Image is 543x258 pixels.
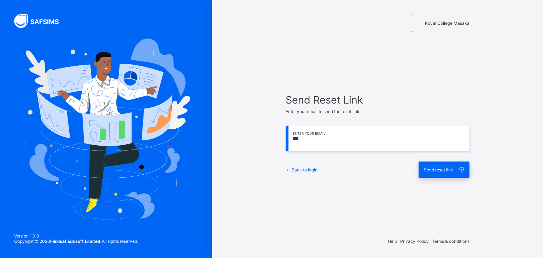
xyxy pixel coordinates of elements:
img: Hero Image [22,39,190,219]
a: Back to login [286,167,317,172]
span: Copyright © 2020 All rights reserved. [14,239,138,244]
span: Enter your email to send the reset link [286,109,360,114]
span: Send Reset Link [286,94,469,106]
span: Version 1.0.0 [14,233,138,239]
img: Royal College Masaka [404,14,421,32]
img: SAFSIMS Logo [14,14,67,28]
span: Help [388,239,397,244]
span: Back to login [292,167,317,172]
span: Privacy Policy [400,239,429,244]
span: Terms & conditions [432,239,469,244]
strong: Flexisaf Edusoft Limited. [50,239,102,244]
span: Royal College Masaka [425,20,469,26]
span: Send reset link [424,167,453,172]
